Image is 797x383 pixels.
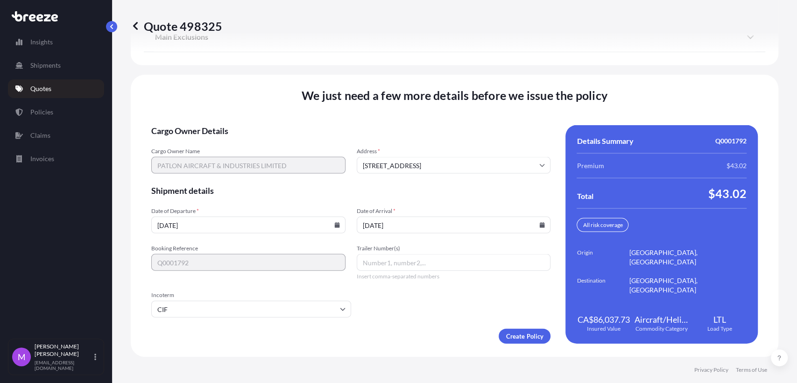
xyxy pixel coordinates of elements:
p: Quote 498325 [131,19,222,34]
input: Cargo owner address [357,157,551,174]
span: Origin [577,248,629,267]
a: Policies [8,103,104,121]
a: Terms of Use [736,366,767,374]
input: Number1, number2,... [357,254,551,271]
p: Invoices [30,154,54,163]
span: [GEOGRAPHIC_DATA], [GEOGRAPHIC_DATA] [629,276,747,295]
a: Invoices [8,149,104,168]
span: Commodity Category [635,325,688,333]
span: Incoterm [151,291,351,299]
a: Privacy Policy [694,366,728,374]
span: Aircraft/Helicopters: Parts and Accessories, but excluding Aircraft Engines [635,314,689,325]
p: Claims [30,131,50,140]
a: Quotes [8,79,104,98]
span: Insured Value [587,325,621,333]
span: Trailer Number(s) [357,245,551,252]
span: Cargo Owner Name [151,148,346,155]
span: Date of Departure [151,207,346,215]
input: dd/mm/yyyy [151,217,346,234]
div: All risk coverage [577,218,628,232]
button: Create Policy [499,329,550,344]
p: Insights [30,37,53,47]
span: CA$86,037.73 [578,314,630,325]
span: Details Summary [577,136,633,146]
span: Cargo Owner Details [151,125,550,136]
p: Policies [30,107,53,117]
p: [PERSON_NAME] [PERSON_NAME] [35,343,92,358]
span: Premium [577,161,604,170]
span: Address [357,148,551,155]
input: Your internal reference [151,254,346,271]
p: [EMAIL_ADDRESS][DOMAIN_NAME] [35,360,92,371]
p: Quotes [30,84,51,93]
a: Claims [8,126,104,145]
span: [GEOGRAPHIC_DATA], [GEOGRAPHIC_DATA] [629,248,747,267]
span: Shipment details [151,185,550,196]
p: Shipments [30,61,61,70]
span: Insert comma-separated numbers [357,273,551,280]
span: LTL [713,314,726,325]
input: Select... [151,301,351,318]
span: Destination [577,276,629,295]
input: dd/mm/yyyy [357,217,551,234]
span: Q0001792 [715,136,747,146]
a: Insights [8,33,104,51]
span: We just need a few more details before we issue the policy [302,88,607,103]
a: Shipments [8,56,104,75]
p: Create Policy [506,332,543,341]
span: Load Type [707,325,732,333]
span: Total [577,191,593,201]
span: M [18,352,26,362]
span: Booking Reference [151,245,346,252]
span: $43.02 [726,161,747,170]
span: Date of Arrival [357,207,551,215]
span: $43.02 [708,186,747,201]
